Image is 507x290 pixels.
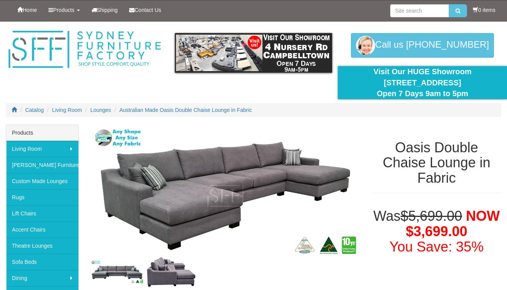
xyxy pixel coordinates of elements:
[123,0,167,20] a: Contact Us
[6,157,78,173] a: [PERSON_NAME] Furniture
[473,6,495,14] li: 0 items
[86,0,124,20] a: Shipping
[52,107,82,113] a: Living Room
[6,189,78,205] a: Rugs
[389,239,484,255] font: You Save: 35%
[6,125,78,141] div: Products
[90,107,111,113] a: Lounges
[12,0,43,20] a: Home
[120,107,252,113] a: Australian Made Oasis Double Chaise Lounge in Fabric
[6,141,78,157] a: Living Room
[372,208,501,254] h1: Was
[390,4,449,17] input: Site search
[97,7,118,13] span: Shipping
[6,173,78,189] a: Custom Made Lounges
[406,208,500,239] span: NOW $3,699.00
[6,254,78,270] a: Sofa Beds
[6,270,78,286] a: Dining
[6,238,78,254] a: Theatre Lounges
[344,66,501,99] div: Visit Our HUGE Showroom [STREET_ADDRESS] Open 7 Days 9am to 5pm
[401,208,462,224] del: $5,699.00
[6,29,163,70] img: Sydney Furniture Factory
[135,7,161,13] span: Contact Us
[6,205,78,222] a: Lift Chairs
[53,7,74,13] span: Products
[372,140,501,186] h1: Oasis Double Chaise Lounge in Fabric
[25,107,44,113] a: Catalog
[6,222,78,238] a: Accent Chairs
[175,33,332,73] img: showroom.gif
[23,7,37,13] span: Home
[43,0,85,20] a: Products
